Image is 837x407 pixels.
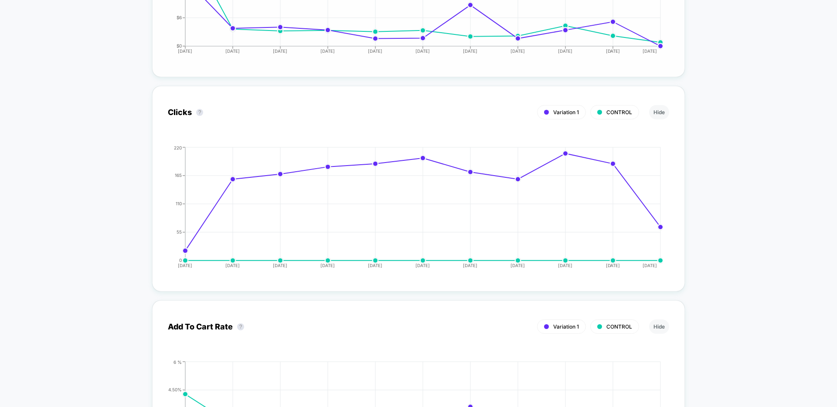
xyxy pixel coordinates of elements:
[463,48,478,54] tspan: [DATE]
[159,145,660,276] div: CLICKS
[179,258,182,263] tspan: 0
[225,263,240,268] tspan: [DATE]
[174,145,182,150] tspan: 220
[196,109,203,116] button: ?
[606,109,632,115] span: CONTROL
[176,201,182,206] tspan: 110
[225,48,240,54] tspan: [DATE]
[643,48,657,54] tspan: [DATE]
[606,323,632,330] span: CONTROL
[177,15,182,20] tspan: $6
[553,323,579,330] span: Variation 1
[273,263,287,268] tspan: [DATE]
[606,263,620,268] tspan: [DATE]
[178,48,192,54] tspan: [DATE]
[511,48,525,54] tspan: [DATE]
[320,48,335,54] tspan: [DATE]
[177,229,182,234] tspan: 55
[368,263,382,268] tspan: [DATE]
[606,48,620,54] tspan: [DATE]
[177,43,182,48] tspan: $0
[649,105,669,119] button: Hide
[237,323,244,330] button: ?
[643,263,657,268] tspan: [DATE]
[178,263,192,268] tspan: [DATE]
[368,48,382,54] tspan: [DATE]
[558,48,573,54] tspan: [DATE]
[416,48,430,54] tspan: [DATE]
[416,263,430,268] tspan: [DATE]
[511,263,525,268] tspan: [DATE]
[168,387,182,392] tspan: 4.50%
[553,109,579,115] span: Variation 1
[320,263,335,268] tspan: [DATE]
[558,263,573,268] tspan: [DATE]
[463,263,478,268] tspan: [DATE]
[649,319,669,334] button: Hide
[175,173,182,178] tspan: 165
[273,48,287,54] tspan: [DATE]
[174,359,182,364] tspan: 6 %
